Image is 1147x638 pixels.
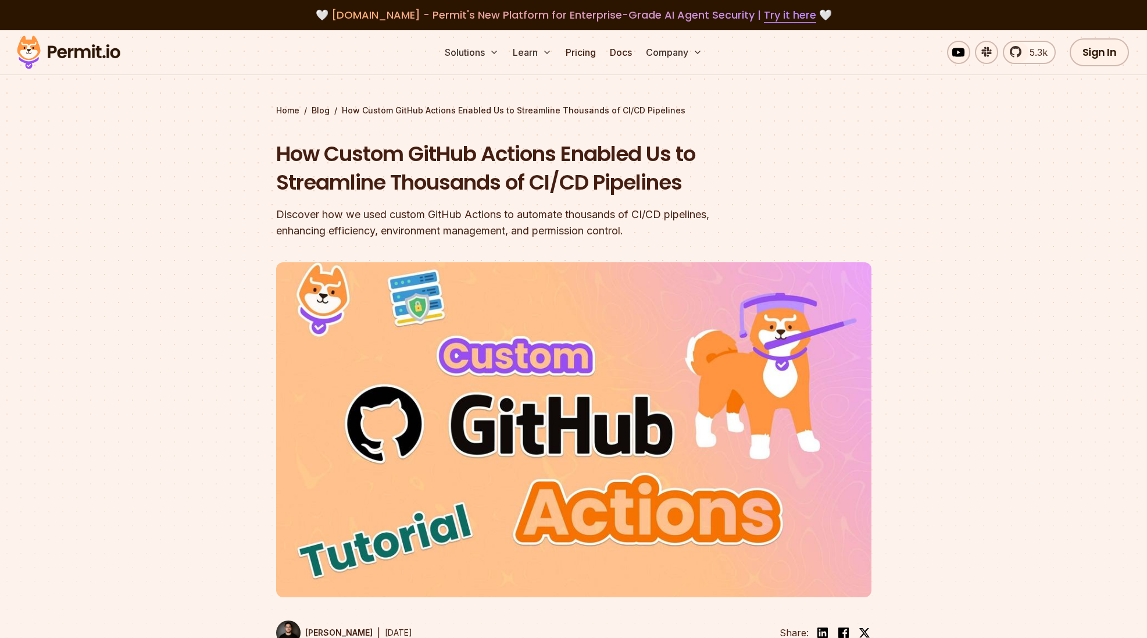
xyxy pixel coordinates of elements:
span: 5.3k [1023,45,1048,59]
button: Learn [508,41,556,64]
div: 🤍 🤍 [28,7,1119,23]
time: [DATE] [385,628,412,637]
a: Sign In [1070,38,1130,66]
button: Company [641,41,707,64]
a: Pricing [561,41,601,64]
h1: How Custom GitHub Actions Enabled Us to Streamline Thousands of CI/CD Pipelines [276,140,723,197]
img: How Custom GitHub Actions Enabled Us to Streamline Thousands of CI/CD Pipelines [276,262,871,597]
span: [DOMAIN_NAME] - Permit's New Platform for Enterprise-Grade AI Agent Security | [331,8,816,22]
a: Home [276,105,299,116]
div: / / [276,105,871,116]
a: Docs [605,41,637,64]
div: Discover how we used custom GitHub Actions to automate thousands of CI/CD pipelines, enhancing ef... [276,206,723,239]
a: Try it here [764,8,816,23]
img: Permit logo [12,33,126,72]
a: Blog [312,105,330,116]
button: Solutions [440,41,503,64]
a: 5.3k [1003,41,1056,64]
